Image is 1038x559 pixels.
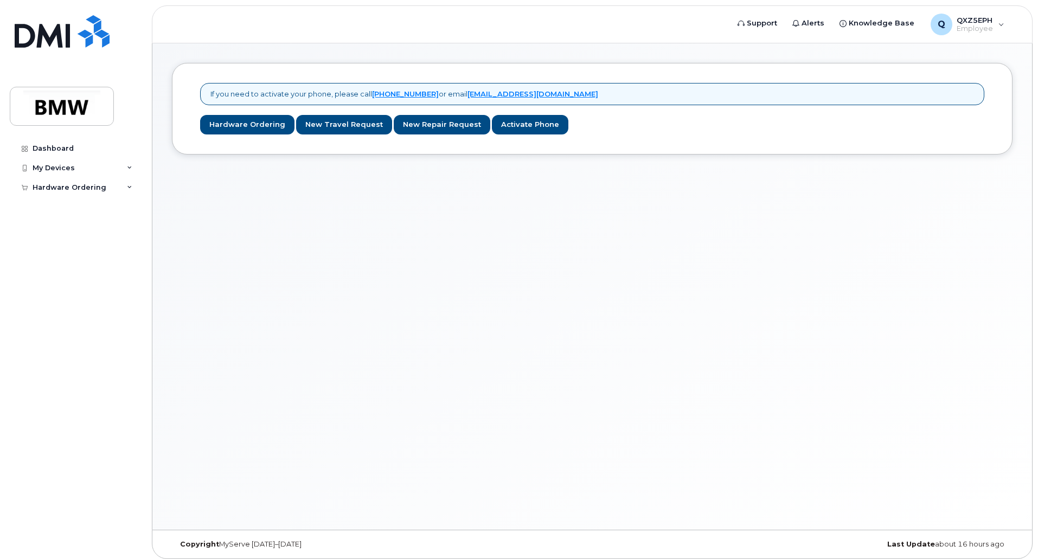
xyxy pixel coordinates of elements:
a: Activate Phone [492,115,568,135]
strong: Last Update [887,540,935,548]
a: [PHONE_NUMBER] [372,89,439,98]
a: New Repair Request [394,115,490,135]
p: If you need to activate your phone, please call or email [210,89,598,99]
strong: Copyright [180,540,219,548]
a: New Travel Request [296,115,392,135]
a: Hardware Ordering [200,115,294,135]
div: about 16 hours ago [732,540,1013,549]
div: MyServe [DATE]–[DATE] [172,540,452,549]
a: [EMAIL_ADDRESS][DOMAIN_NAME] [467,89,598,98]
